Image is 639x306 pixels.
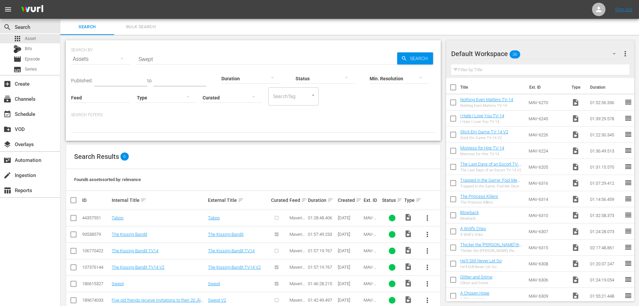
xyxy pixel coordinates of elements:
th: Duration [586,78,626,97]
span: Automation [3,156,11,164]
td: MAV-6224 [526,143,569,159]
th: Type [568,78,586,97]
td: 01:31:15.570 [587,159,624,175]
a: The Princess Killers [460,194,498,199]
div: 189674033 [82,298,110,303]
span: Search [3,23,11,31]
div: Status [382,196,402,204]
span: reorder [624,292,632,300]
td: 01:07:29.412 [587,175,624,191]
span: Video [404,246,412,254]
span: more_vert [423,247,431,255]
div: 01:42:49.497 [308,298,335,303]
span: Channels [3,95,11,103]
div: 01:57:49.233 [308,232,335,237]
div: Duration [308,196,335,204]
td: 01:14:56.459 [587,191,624,207]
span: sort [141,197,147,203]
div: A Chosen Hope [460,297,489,301]
span: Asset [13,35,21,43]
div: [DATE] [338,215,362,220]
span: sort [397,197,403,203]
td: MAV-6310 [526,207,569,223]
span: MAV-6300 [364,281,376,291]
span: Video [572,163,580,171]
td: MAV-6205 [526,159,569,175]
div: 107376144 [82,265,110,270]
div: Created [338,196,362,204]
div: Blowback [460,216,479,221]
div: Thicker the [PERSON_NAME] the Sweeter the Juice 2 [460,249,524,253]
td: 01:20:37.247 [587,256,624,272]
button: more_vert [621,46,629,62]
span: Maverick Movies [289,265,305,280]
div: Curated [271,198,287,203]
a: Swept [112,281,124,286]
td: 01:36:49.513 [587,143,624,159]
a: Stick Em Game TV-14 V2 [460,129,508,134]
div: [DATE] [338,248,362,253]
span: Video [572,131,580,139]
span: sort [301,197,307,203]
button: Open [310,92,316,98]
div: He'll Still Never Let Go [460,265,502,269]
div: Feed [289,196,306,204]
div: The Princess Killers [460,200,498,205]
span: more_vert [423,214,431,222]
span: reorder [624,98,632,106]
span: Video [404,263,412,271]
span: sort [327,197,333,203]
span: more_vert [621,50,629,58]
a: Sign Out [615,7,633,12]
span: Video [572,147,580,155]
td: 02:17:48.861 [587,239,624,256]
td: MAV-6306 [526,272,569,288]
span: Episode [25,56,40,62]
span: to [147,78,152,83]
a: Taboo [112,215,123,220]
div: [DATE] [338,265,362,270]
div: Default Workspace [451,44,622,63]
div: Internal Title [112,196,206,204]
span: MAV-5873 [364,265,376,275]
span: reorder [624,243,632,251]
span: Found 6 assets sorted by: relevance [74,177,141,182]
span: Published: [71,78,93,83]
span: Search Results [74,152,119,161]
td: MAV-6245 [526,111,569,127]
span: sort [238,197,244,203]
button: more_vert [419,210,435,226]
span: Video [404,230,412,238]
td: MAV-6226 [526,127,569,143]
span: Maverick Movies [289,232,305,247]
a: Glitter and Grime [460,274,492,279]
td: 01:52:56.336 [587,94,624,111]
span: reorder [624,114,632,122]
span: reorder [624,227,632,235]
div: I Hate I Love You TV-14 [460,120,504,124]
span: reorder [624,146,632,155]
a: Blowback [460,210,479,215]
div: Stick Em Game TV-14 V2 [460,136,508,140]
div: Mistress for Hire TV-14 [460,152,504,156]
span: Search [64,23,110,31]
a: Nothing Even Matters TV-14 [460,97,513,102]
span: reorder [624,163,632,171]
span: Video [404,213,412,221]
a: The Kissing Bandit [208,232,244,237]
p: Search Filters: [71,112,435,118]
span: Bulk Search [118,23,164,31]
span: more_vert [423,296,431,304]
a: The Kissing Bandit TV14 V2 [208,265,261,270]
div: ID [82,198,110,203]
span: Video [404,279,412,287]
span: Video [572,195,580,203]
span: VOD [3,125,11,133]
span: Create [3,80,11,88]
td: 01:32:58.373 [587,207,624,223]
div: 180615327 [82,281,110,286]
span: reorder [624,195,632,203]
span: Video [572,227,580,235]
span: Video [572,244,580,252]
a: The Last Days of an Escort TV-14 V2 [460,162,522,172]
